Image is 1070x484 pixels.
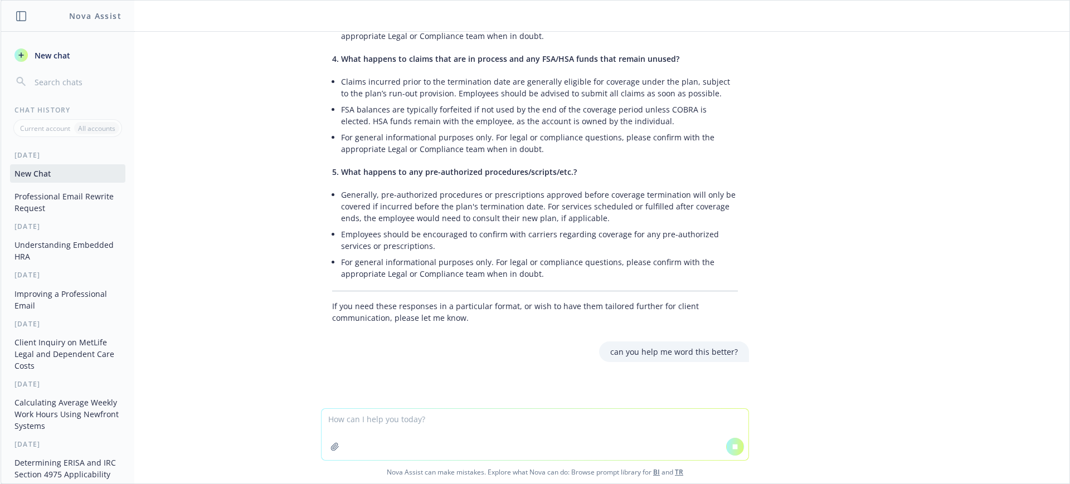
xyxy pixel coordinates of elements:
div: [DATE] [1,319,134,329]
li: For general informational purposes only. For legal or compliance questions, please confirm with t... [341,254,738,282]
p: All accounts [78,124,115,133]
div: [DATE] [1,222,134,231]
button: Understanding Embedded HRA [10,236,125,266]
p: can you help me word this better? [610,346,738,358]
p: Current account [20,124,70,133]
div: [DATE] [1,379,134,389]
button: Determining ERISA and IRC Section 4975 Applicability [10,453,125,483]
h1: Nova Assist [69,10,121,22]
button: Calculating Average Weekly Work Hours Using Newfront Systems [10,393,125,435]
a: TR [675,467,683,477]
div: [DATE] [1,270,134,280]
button: Professional Email Rewrite Request [10,187,125,217]
a: BI [653,467,660,477]
div: Chat History [1,105,134,115]
li: FSA balances are typically forfeited if not used by the end of the coverage period unless COBRA i... [341,101,738,129]
button: Improving a Professional Email [10,285,125,315]
li: Generally, pre-authorized procedures or prescriptions approved before coverage termination will o... [341,187,738,226]
button: Client Inquiry on MetLife Legal and Dependent Care Costs [10,333,125,375]
button: New chat [10,45,125,65]
li: For general informational purposes only. For legal or compliance questions, please confirm with t... [341,129,738,157]
div: [DATE] [1,150,134,160]
span: Nova Assist can make mistakes. Explore what Nova can do: Browse prompt library for and [5,461,1065,483]
span: 4. What happens to claims that are in process and any FSA/HSA funds that remain unused? [332,53,679,64]
input: Search chats [32,74,121,90]
span: 5. What happens to any pre-authorized procedures/scripts/etc.? [332,167,577,177]
span: New chat [32,50,70,61]
li: Claims incurred prior to the termination date are generally eligible for coverage under the plan,... [341,74,738,101]
p: If you need these responses in a particular format, or wish to have them tailored further for cli... [332,300,738,324]
div: [DATE] [1,439,134,449]
button: New Chat [10,164,125,183]
li: Employees should be encouraged to confirm with carriers regarding coverage for any pre-authorized... [341,226,738,254]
